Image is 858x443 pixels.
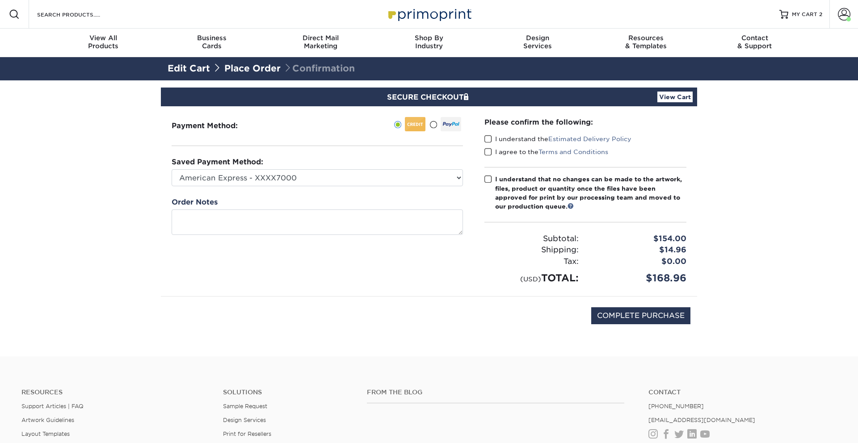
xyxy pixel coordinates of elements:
div: $0.00 [585,256,693,267]
span: Business [158,34,266,42]
span: Resources [592,34,700,42]
span: View All [49,34,158,42]
a: Design Services [223,417,266,423]
label: I agree to the [484,147,608,156]
a: Artwork Guidelines [21,417,74,423]
span: Shop By [375,34,484,42]
span: MY CART [792,11,817,18]
a: Place Order [224,63,281,74]
a: Estimated Delivery Policy [548,135,631,142]
span: Contact [700,34,809,42]
div: Shipping: [478,244,585,256]
div: Cards [158,34,266,50]
h4: From the Blog [367,389,625,396]
a: [PHONE_NUMBER] [648,403,704,410]
a: Contact [648,389,837,396]
div: Industry [375,34,484,50]
a: Shop ByIndustry [375,29,484,57]
span: 2 [819,11,822,17]
span: Confirmation [283,63,355,74]
label: I understand the [484,134,631,143]
div: I understand that no changes can be made to the artwork, files, product or quantity once the file... [495,175,686,211]
a: DesignServices [483,29,592,57]
a: Sample Request [223,403,267,410]
span: Direct Mail [266,34,375,42]
input: COMPLETE PURCHASE [591,307,690,324]
a: Direct MailMarketing [266,29,375,57]
div: Subtotal: [478,233,585,245]
a: [EMAIL_ADDRESS][DOMAIN_NAME] [648,417,755,423]
label: Saved Payment Method: [172,157,263,167]
a: Support Articles | FAQ [21,403,84,410]
div: $14.96 [585,244,693,256]
a: Terms and Conditions [538,148,608,155]
div: Services [483,34,592,50]
div: & Support [700,34,809,50]
h4: Resources [21,389,210,396]
h3: Payment Method: [172,121,260,130]
input: SEARCH PRODUCTS..... [36,9,123,20]
a: View Cart [657,92,693,102]
span: Design [483,34,592,42]
small: (USD) [520,275,541,283]
a: Edit Cart [168,63,210,74]
a: BusinessCards [158,29,266,57]
div: $168.96 [585,271,693,285]
div: Products [49,34,158,50]
a: View AllProducts [49,29,158,57]
div: $154.00 [585,233,693,245]
a: Resources& Templates [592,29,700,57]
a: Layout Templates [21,430,70,437]
img: Primoprint [384,4,474,24]
div: TOTAL: [478,271,585,285]
span: SECURE CHECKOUT [387,93,471,101]
h4: Solutions [223,389,353,396]
div: Tax: [478,256,585,267]
label: Order Notes [172,197,218,208]
div: Please confirm the following: [484,117,686,127]
a: Print for Resellers [223,430,271,437]
a: Contact& Support [700,29,809,57]
div: & Templates [592,34,700,50]
div: Marketing [266,34,375,50]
